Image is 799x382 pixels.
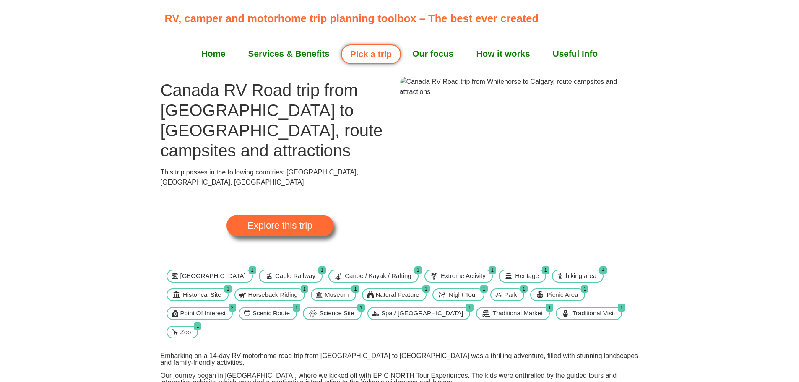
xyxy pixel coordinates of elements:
a: Useful Info [541,43,609,64]
span: Historical Site [181,290,224,300]
span: 1 [618,304,625,312]
span: This trip passes in the following countries: [GEOGRAPHIC_DATA], [GEOGRAPHIC_DATA], [GEOGRAPHIC_DATA] [161,169,359,186]
span: [GEOGRAPHIC_DATA] [178,271,248,281]
span: 1 [466,304,474,312]
p: RV, camper and motorhome trip planning toolbox – The best ever created [165,10,639,26]
span: Horseback Riding [246,290,300,300]
span: 4 [599,266,607,274]
span: Canoe / Kayak / Rafting [343,271,413,281]
span: Traditional Visit [570,309,617,318]
a: Home [190,43,237,64]
span: Point Of Interest [178,309,228,318]
span: 2 [229,304,236,312]
span: 1 [249,266,256,274]
span: 1 [414,266,422,274]
span: Natural Feature [374,290,422,300]
span: 1 [489,266,496,274]
span: Picnic Area [544,290,580,300]
span: Spa / [GEOGRAPHIC_DATA] [379,309,465,318]
span: 1 [351,285,359,293]
span: Extreme Activity [439,271,488,281]
nav: Menu [165,43,635,64]
span: Night Tour [447,290,479,300]
p: Embarking on a 14-day RV motorhome road trip from [GEOGRAPHIC_DATA] to [GEOGRAPHIC_DATA] was a th... [161,353,639,366]
span: Zoo [178,327,193,337]
span: 1 [520,285,528,293]
span: 1 [422,285,430,293]
span: Museum [323,290,351,300]
span: Park [502,290,519,300]
span: 1 [480,285,488,293]
span: 1 [357,304,365,312]
span: 1 [194,322,201,330]
span: 1 [301,285,308,293]
img: Canada RV Road trip from Whitehorse to Calgary, route campsites and attractions [400,77,639,97]
span: Cable Railway [273,271,318,281]
span: 1 [224,285,232,293]
a: Our focus [401,43,465,64]
a: Explore this trip [226,215,333,236]
span: 1 [546,304,553,312]
span: Scenic Route [250,309,292,318]
span: Heritage [513,271,541,281]
span: 1 [581,285,588,293]
span: 1 [542,266,549,274]
h1: Canada RV Road trip from [GEOGRAPHIC_DATA] to [GEOGRAPHIC_DATA], route campsites and attractions [161,80,400,161]
span: Explore this trip [247,221,312,230]
span: Science Site [317,309,356,318]
span: Traditional Market [491,309,545,318]
span: hiking area [564,271,599,281]
a: How it works [465,43,541,64]
span: 1 [318,266,326,274]
a: Services & Benefits [237,43,341,64]
a: Pick a trip [341,44,401,64]
span: 1 [293,304,300,312]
